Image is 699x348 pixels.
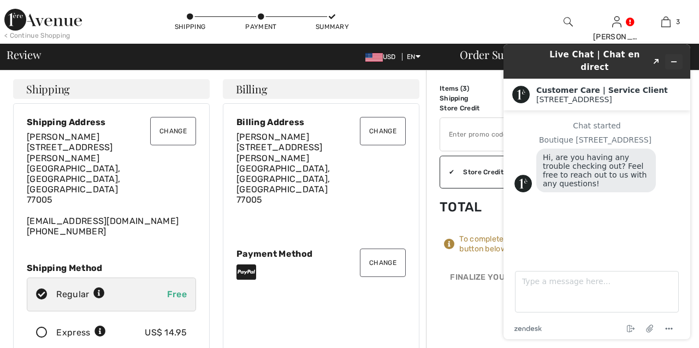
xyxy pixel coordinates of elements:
[27,263,196,273] div: Shipping Method
[4,9,82,31] img: 1ère Avenue
[440,188,499,226] td: Total
[360,117,406,145] button: Change
[27,132,196,237] div: [EMAIL_ADDRESS][DOMAIN_NAME] [PHONE_NUMBER]
[447,49,692,60] div: Order Summary
[236,117,406,127] div: Billing Address
[440,103,499,113] td: Store Credit
[676,17,680,27] span: 3
[150,117,196,145] button: Change
[564,15,573,28] img: search the website
[27,117,196,127] div: Shipping Address
[612,16,621,27] a: Sign In
[440,272,603,288] div: Finalize Your Order with PayPal
[236,142,330,205] span: [STREET_ADDRESS][PERSON_NAME] [GEOGRAPHIC_DATA], [GEOGRAPHIC_DATA], [GEOGRAPHIC_DATA] 77005
[4,31,70,40] div: < Continue Shopping
[174,22,206,32] div: Shipping
[365,53,383,62] img: US Dollar
[145,326,187,339] div: US$ 14.95
[27,132,99,142] span: [PERSON_NAME]
[495,36,699,348] iframe: Find more information here
[642,15,690,28] a: 3
[7,49,41,60] span: Review
[459,234,603,254] div: To complete your order, press the button below.
[440,84,499,93] td: Items ( )
[56,326,106,339] div: Express
[440,118,573,151] input: Promo code
[245,22,277,32] div: Payment
[236,249,406,259] div: Payment Method
[440,288,603,312] iframe: PayPal-paypal
[593,31,641,43] div: [PERSON_NAME]
[407,53,420,61] span: EN
[365,53,400,61] span: USD
[26,84,70,95] span: Shipping
[612,15,621,28] img: My Info
[316,22,348,32] div: Summary
[463,85,467,92] span: 3
[167,289,187,299] span: Free
[56,288,105,301] div: Regular
[661,15,671,28] img: My Bag
[360,249,406,277] button: Change
[454,167,567,177] div: Store Credit: 5.45
[236,132,309,142] span: [PERSON_NAME]
[440,93,499,103] td: Shipping
[27,142,120,205] span: [STREET_ADDRESS][PERSON_NAME] [GEOGRAPHIC_DATA], [GEOGRAPHIC_DATA], [GEOGRAPHIC_DATA] 77005
[236,84,267,95] span: Billing
[440,167,454,177] div: ✔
